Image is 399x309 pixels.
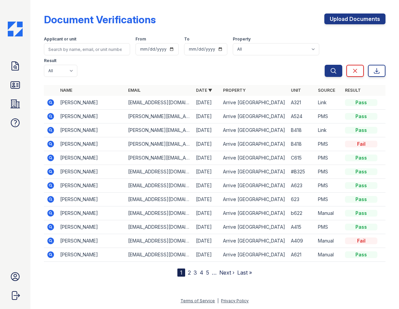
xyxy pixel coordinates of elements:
td: [PERSON_NAME] [57,123,125,137]
div: Pass [345,113,377,120]
td: [DATE] [193,137,220,151]
label: Property [233,36,251,42]
td: Arrive [GEOGRAPHIC_DATA] [220,248,288,262]
td: [PERSON_NAME] [57,96,125,110]
td: [DATE] [193,151,220,165]
div: | [217,298,219,303]
td: Link [315,123,342,137]
div: Pass [345,168,377,175]
td: Arrive [GEOGRAPHIC_DATA] [220,179,288,193]
td: A621 [288,248,315,262]
div: Pass [345,127,377,134]
td: [DATE] [193,248,220,262]
a: 5 [206,269,209,276]
td: [DATE] [193,206,220,220]
td: B418 [288,137,315,151]
a: 4 [200,269,203,276]
td: [PERSON_NAME][EMAIL_ADDRESS][PERSON_NAME][DOMAIN_NAME] [125,123,193,137]
td: [PERSON_NAME] [57,234,125,248]
td: A409 [288,234,315,248]
td: Arrive [GEOGRAPHIC_DATA] [220,220,288,234]
td: [DATE] [193,234,220,248]
div: Pass [345,251,377,258]
td: [EMAIL_ADDRESS][DOMAIN_NAME] [125,206,193,220]
td: PMS [315,151,342,165]
td: [PERSON_NAME][EMAIL_ADDRESS][PERSON_NAME][DOMAIN_NAME] [125,110,193,123]
td: [PERSON_NAME] [57,220,125,234]
label: Applicant or unit [44,36,76,42]
td: PMS [315,110,342,123]
td: PMS [315,165,342,179]
td: Arrive [GEOGRAPHIC_DATA] [220,123,288,137]
label: From [135,36,146,42]
div: 1 [177,269,185,277]
td: A321 [288,96,315,110]
td: [DATE] [193,179,220,193]
td: Arrive [GEOGRAPHIC_DATA] [220,234,288,248]
img: CE_Icon_Blue-c292c112584629df590d857e76928e9f676e5b41ef8f769ba2f05ee15b207248.png [8,22,23,36]
div: Pass [345,154,377,161]
td: A623 [288,179,315,193]
td: [PERSON_NAME] [57,193,125,206]
td: #B325 [288,165,315,179]
div: Pass [345,196,377,203]
a: Name [60,88,72,93]
td: [PERSON_NAME][EMAIL_ADDRESS][DOMAIN_NAME] [125,151,193,165]
td: B418 [288,123,315,137]
td: [EMAIL_ADDRESS][DOMAIN_NAME] [125,96,193,110]
td: [PERSON_NAME] [57,206,125,220]
td: [PERSON_NAME] [57,151,125,165]
div: Pass [345,210,377,217]
td: [EMAIL_ADDRESS][DOMAIN_NAME] [125,165,193,179]
td: [PERSON_NAME][EMAIL_ADDRESS][PERSON_NAME][DOMAIN_NAME] [125,137,193,151]
td: b622 [288,206,315,220]
td: PMS [315,220,342,234]
td: [DATE] [193,123,220,137]
div: Pass [345,224,377,230]
a: Result [345,88,361,93]
td: [DATE] [193,193,220,206]
div: Pass [345,182,377,189]
label: To [184,36,190,42]
td: Arrive [GEOGRAPHIC_DATA] [220,96,288,110]
td: 623 [288,193,315,206]
td: Arrive [GEOGRAPHIC_DATA] [220,165,288,179]
a: Upload Documents [324,13,385,24]
td: Arrive [GEOGRAPHIC_DATA] [220,206,288,220]
a: Last » [237,269,252,276]
td: Manual [315,248,342,262]
a: Unit [291,88,301,93]
td: Manual [315,234,342,248]
td: [EMAIL_ADDRESS][DOMAIN_NAME] [125,220,193,234]
td: [DATE] [193,220,220,234]
td: [DATE] [193,110,220,123]
td: Arrive [GEOGRAPHIC_DATA] [220,193,288,206]
td: C615 [288,151,315,165]
a: Date ▼ [196,88,212,93]
td: [EMAIL_ADDRESS][DOMAIN_NAME] [125,248,193,262]
a: Property [223,88,246,93]
a: Privacy Policy [221,298,249,303]
div: Pass [345,99,377,106]
td: Arrive [GEOGRAPHIC_DATA] [220,110,288,123]
td: [PERSON_NAME] [57,137,125,151]
td: Arrive [GEOGRAPHIC_DATA] [220,137,288,151]
a: Source [318,88,335,93]
td: [EMAIL_ADDRESS][DOMAIN_NAME] [125,179,193,193]
a: 3 [194,269,197,276]
div: Document Verifications [44,13,156,26]
td: [EMAIL_ADDRESS][DOMAIN_NAME] [125,193,193,206]
td: [PERSON_NAME] [57,165,125,179]
td: [DATE] [193,165,220,179]
td: Arrive [GEOGRAPHIC_DATA] [220,151,288,165]
a: Email [128,88,141,93]
td: Link [315,96,342,110]
td: Manual [315,206,342,220]
a: Terms of Service [180,298,215,303]
a: Next › [219,269,234,276]
a: 2 [188,269,191,276]
td: PMS [315,137,342,151]
td: [PERSON_NAME] [57,110,125,123]
input: Search by name, email, or unit number [44,43,130,55]
td: [PERSON_NAME] [57,179,125,193]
